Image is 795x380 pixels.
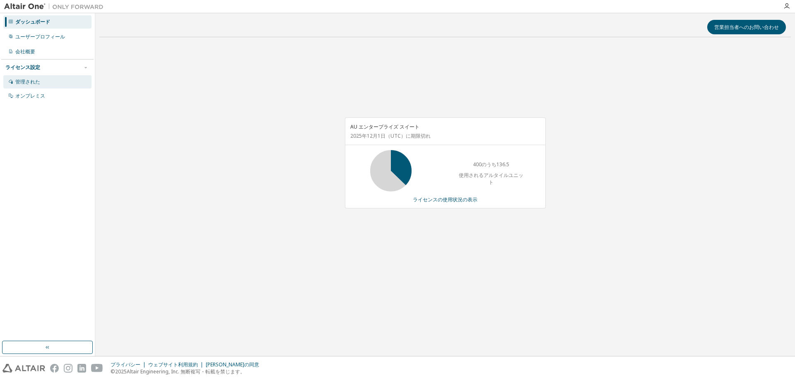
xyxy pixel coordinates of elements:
[111,368,115,375] font: ©
[473,161,509,168] font: 400のうち136.5
[385,132,406,139] font: （UTC）
[406,132,431,139] font: に期限切れ
[4,2,108,11] img: アルタイルワン
[91,364,103,373] img: youtube.svg
[50,364,59,373] img: facebook.svg
[206,361,259,368] font: [PERSON_NAME]の同意
[707,20,786,34] button: 営業担当者へのお問い合わせ
[111,361,140,368] font: プライバシー
[714,24,779,31] font: 営業担当者へのお問い合わせ
[127,368,245,375] font: Altair Engineering, Inc. 無断複写・転載を禁じます。
[15,33,65,40] font: ユーザープロフィール
[413,196,477,203] font: ライセンスの使用状況の表示
[15,78,40,85] font: 管理された
[459,172,523,186] font: 使用されるアルタイルユニット
[64,364,72,373] img: instagram.svg
[148,361,198,368] font: ウェブサイト利用規約
[15,92,45,99] font: オンプレミス
[15,18,50,25] font: ダッシュボード
[115,368,127,375] font: 2025
[2,364,45,373] img: altair_logo.svg
[15,48,35,55] font: 会社概要
[350,132,385,139] font: 2025年12月1日
[77,364,86,373] img: linkedin.svg
[5,64,40,71] font: ライセンス設定
[350,123,419,130] font: AU エンタープライズ スイート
